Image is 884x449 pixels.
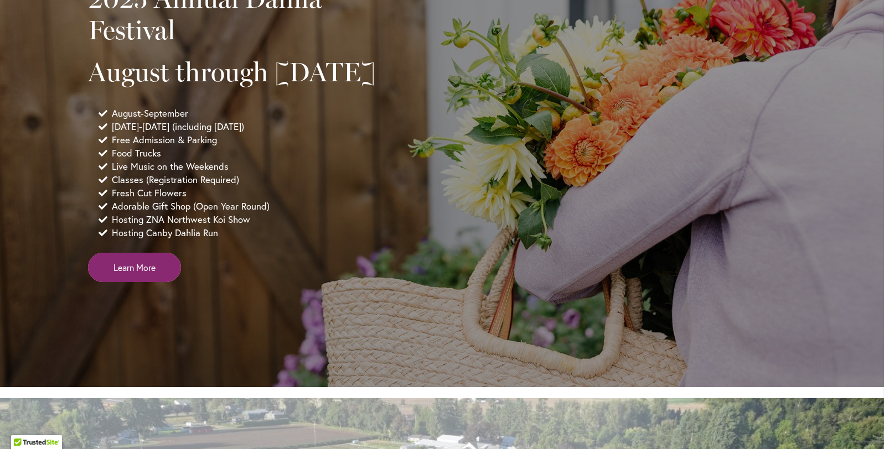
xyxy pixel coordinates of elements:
h2: August through [DATE] [88,56,392,87]
a: Learn More [88,253,181,282]
span: [DATE]-[DATE] (including [DATE]) [112,120,244,133]
span: Live Music on the Weekends [112,160,229,173]
span: Hosting Canby Dahlia Run [112,226,218,239]
span: Adorable Gift Shop (Open Year Round) [112,200,270,213]
span: Hosting ZNA Northwest Koi Show [112,213,250,226]
span: Food Trucks [112,147,161,160]
span: Learn More [113,261,156,274]
span: Free Admission & Parking [112,133,217,147]
span: Fresh Cut Flowers [112,186,187,200]
span: Classes (Registration Required) [112,173,239,186]
span: August-September [112,107,188,120]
